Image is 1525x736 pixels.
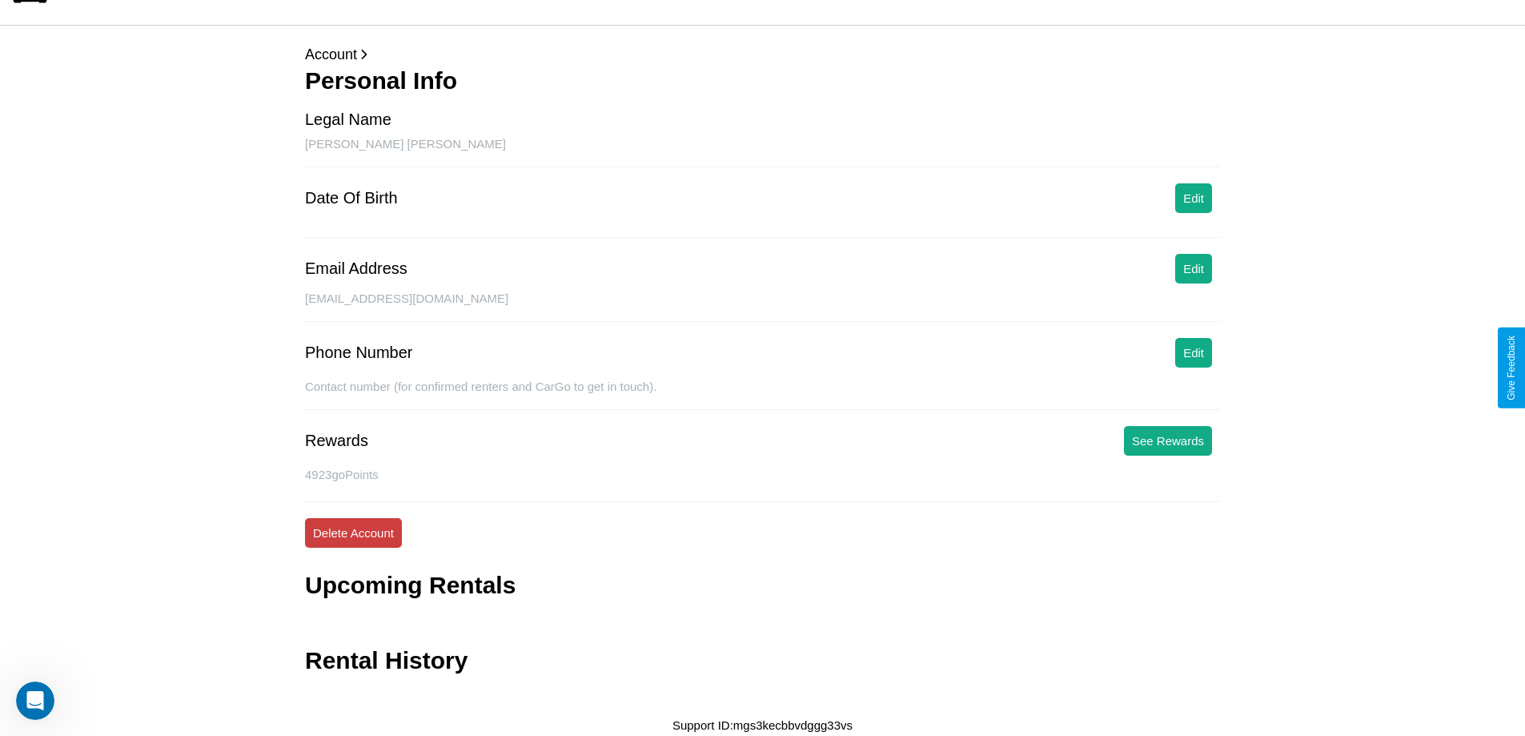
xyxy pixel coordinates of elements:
[305,137,1220,167] div: [PERSON_NAME] [PERSON_NAME]
[1175,338,1212,368] button: Edit
[1175,254,1212,284] button: Edit
[305,432,368,450] div: Rewards
[16,682,54,720] iframe: Intercom live chat
[305,572,516,599] h3: Upcoming Rentals
[305,380,1220,410] div: Contact number (for confirmed renters and CarGo to get in touch).
[305,259,407,278] div: Email Address
[1175,183,1212,213] button: Edit
[1124,426,1212,456] button: See Rewards
[305,111,391,129] div: Legal Name
[305,464,1220,485] p: 4923 goPoints
[305,42,1220,67] p: Account
[305,518,402,548] button: Delete Account
[305,344,413,362] div: Phone Number
[305,292,1220,322] div: [EMAIL_ADDRESS][DOMAIN_NAME]
[1506,336,1517,400] div: Give Feedback
[672,714,853,736] p: Support ID: mgs3kecbbvdggg33vs
[305,67,1220,95] h3: Personal Info
[305,647,468,674] h3: Rental History
[305,189,398,207] div: Date Of Birth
